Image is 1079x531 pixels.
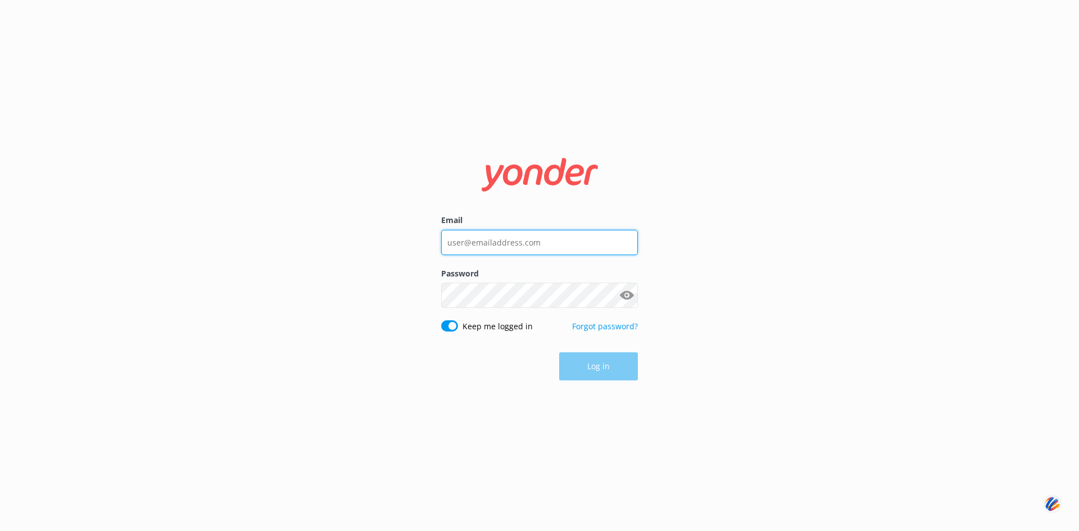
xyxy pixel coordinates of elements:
label: Keep me logged in [463,320,533,333]
button: Show password [615,284,638,307]
label: Password [441,267,638,280]
img: svg+xml;base64,PHN2ZyB3aWR0aD0iNDQiIGhlaWdodD0iNDQiIHZpZXdCb3g9IjAgMCA0NCA0NCIgZmlsbD0ibm9uZSIgeG... [1043,493,1062,514]
label: Email [441,214,638,226]
a: Forgot password? [572,321,638,332]
input: user@emailaddress.com [441,230,638,255]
